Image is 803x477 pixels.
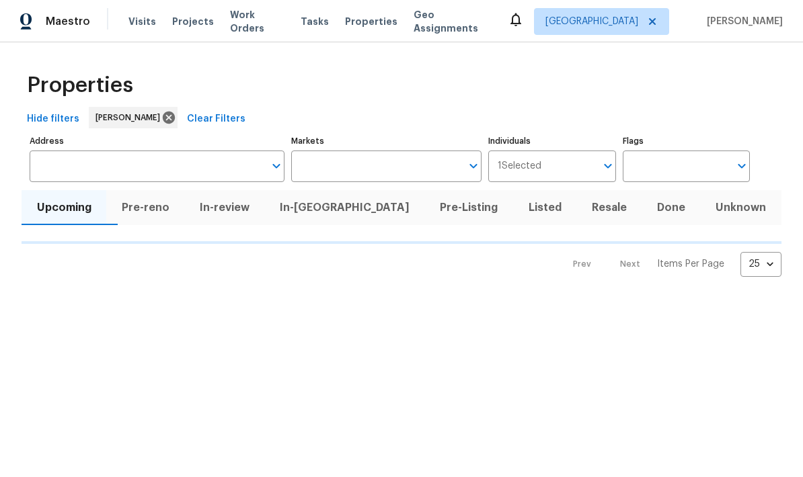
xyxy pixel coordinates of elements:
span: Listed [521,198,568,217]
div: 25 [740,247,781,281]
span: Unknown [709,198,773,217]
label: Address [30,137,284,145]
button: Clear Filters [182,107,251,132]
span: Pre-Listing [433,198,505,217]
button: Open [267,157,286,175]
span: In-[GEOGRAPHIC_DATA] [273,198,417,217]
button: Open [732,157,751,175]
span: [PERSON_NAME] [95,111,165,124]
button: Open [464,157,483,175]
span: Visits [128,15,156,28]
nav: Pagination Navigation [560,252,781,277]
span: Hide filters [27,111,79,128]
span: Properties [27,79,133,92]
span: 1 Selected [498,161,541,172]
button: Hide filters [22,107,85,132]
div: [PERSON_NAME] [89,107,178,128]
p: Items Per Page [657,257,724,271]
span: Properties [345,15,397,28]
span: Upcoming [30,198,98,217]
span: Done [650,198,693,217]
span: Work Orders [230,8,284,35]
span: [PERSON_NAME] [701,15,783,28]
span: Clear Filters [187,111,245,128]
span: In-review [192,198,256,217]
span: Tasks [301,17,329,26]
label: Markets [291,137,482,145]
span: Maestro [46,15,90,28]
span: Pre-reno [114,198,176,217]
button: Open [599,157,617,175]
span: Resale [584,198,634,217]
label: Flags [623,137,750,145]
span: Projects [172,15,214,28]
span: [GEOGRAPHIC_DATA] [545,15,638,28]
label: Individuals [488,137,615,145]
span: Geo Assignments [414,8,492,35]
